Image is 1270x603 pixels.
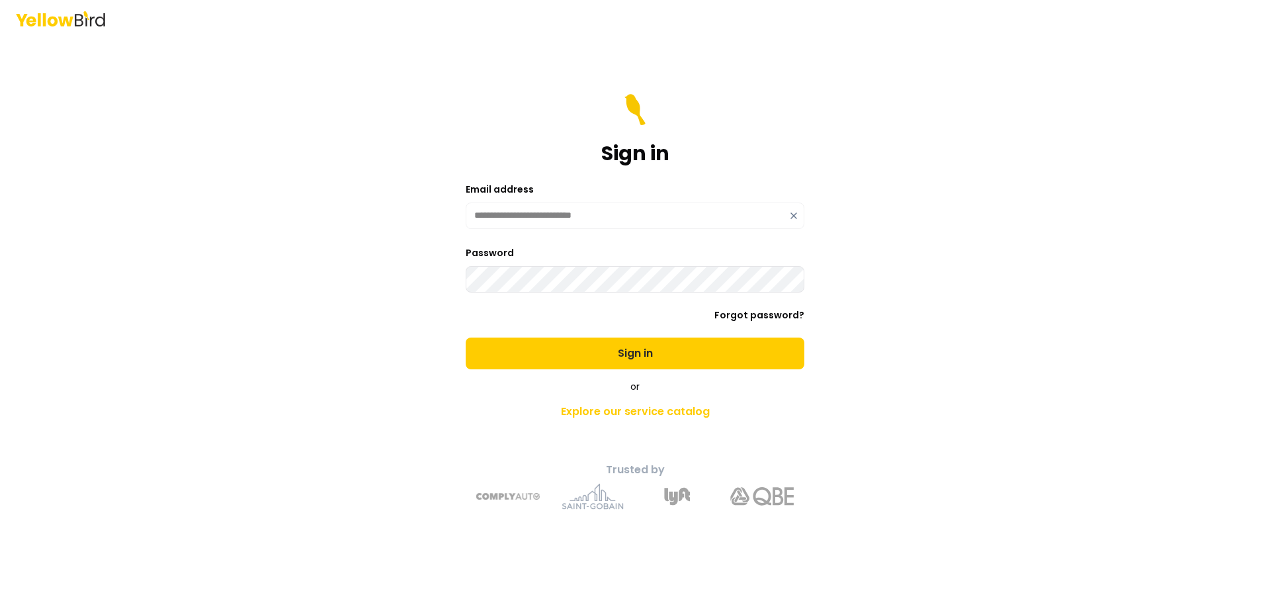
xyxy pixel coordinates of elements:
p: Trusted by [402,462,868,478]
label: Password [466,246,514,259]
span: or [630,380,640,393]
button: Sign in [466,338,804,369]
label: Email address [466,183,534,196]
h1: Sign in [601,142,669,165]
a: Forgot password? [714,308,804,322]
a: Explore our service catalog [402,398,868,425]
